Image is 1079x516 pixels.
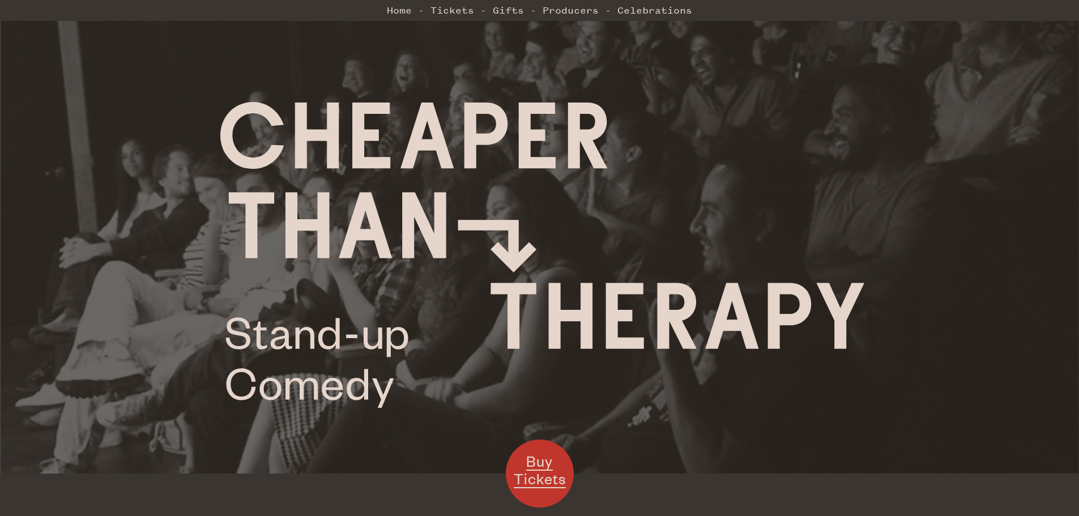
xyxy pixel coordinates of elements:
[220,102,864,408] img: Cheaper Than Therapy logo
[506,440,574,508] a: Buy Tickets
[514,451,566,488] span: Buy Tickets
